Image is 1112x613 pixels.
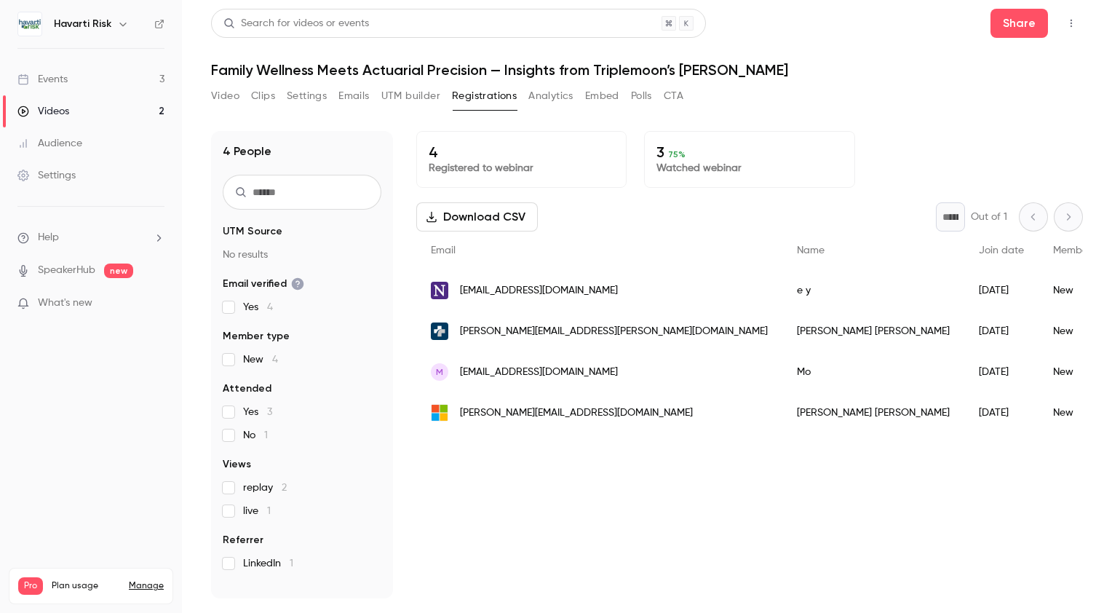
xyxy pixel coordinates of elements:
[223,457,251,472] span: Views
[17,104,69,119] div: Videos
[54,17,111,31] h6: Havarti Risk
[243,556,293,571] span: LinkedIn
[631,84,652,108] button: Polls
[979,245,1024,256] span: Join date
[267,506,271,516] span: 1
[264,430,268,440] span: 1
[251,84,275,108] button: Clips
[17,230,164,245] li: help-dropdown-opener
[52,580,120,592] span: Plan usage
[664,84,683,108] button: CTA
[460,406,693,421] span: [PERSON_NAME][EMAIL_ADDRESS][DOMAIN_NAME]
[147,297,164,310] iframe: Noticeable Trigger
[964,270,1038,311] div: [DATE]
[243,300,273,315] span: Yes
[243,480,287,495] span: replay
[267,302,273,312] span: 4
[223,381,271,396] span: Attended
[964,352,1038,392] div: [DATE]
[17,168,76,183] div: Settings
[782,270,964,311] div: e y
[381,84,440,108] button: UTM builder
[431,282,448,299] img: u.northwestern.edu
[104,264,133,278] span: new
[436,365,443,379] span: M
[38,230,59,245] span: Help
[223,277,304,291] span: Email verified
[282,483,287,493] span: 2
[452,84,517,108] button: Registrations
[18,12,41,36] img: Havarti Risk
[290,558,293,569] span: 1
[668,149,686,159] span: 75 %
[38,263,95,278] a: SpeakerHub
[429,143,614,161] p: 4
[243,352,278,367] span: New
[656,143,842,161] p: 3
[211,61,1083,79] h1: Family Wellness Meets Actuarial Precision — Insights from Triplemoon’s [PERSON_NAME]
[223,224,381,571] section: facet-groups
[782,311,964,352] div: [PERSON_NAME] [PERSON_NAME]
[38,296,92,311] span: What's new
[287,84,327,108] button: Settings
[782,352,964,392] div: Mo
[223,248,381,262] p: No results
[416,202,538,232] button: Download CSV
[211,84,239,108] button: Video
[971,210,1007,224] p: Out of 1
[431,323,448,340] img: advocatehealth.org
[243,428,268,443] span: No
[460,283,618,298] span: [EMAIL_ADDRESS][DOMAIN_NAME]
[17,136,82,151] div: Audience
[431,245,456,256] span: Email
[17,72,68,87] div: Events
[797,245,825,256] span: Name
[429,161,614,175] p: Registered to webinar
[460,365,618,380] span: [EMAIL_ADDRESS][DOMAIN_NAME]
[18,577,43,595] span: Pro
[223,329,290,344] span: Member type
[243,504,271,518] span: live
[267,407,272,417] span: 3
[964,311,1038,352] div: [DATE]
[964,392,1038,433] div: [DATE]
[223,143,271,160] h1: 4 People
[782,392,964,433] div: [PERSON_NAME] [PERSON_NAME]
[338,84,369,108] button: Emails
[656,161,842,175] p: Watched webinar
[243,405,272,419] span: Yes
[990,9,1048,38] button: Share
[431,404,448,422] img: outlook.com
[129,580,164,592] a: Manage
[272,355,278,365] span: 4
[1060,12,1083,35] button: Top Bar Actions
[223,224,282,239] span: UTM Source
[528,84,573,108] button: Analytics
[585,84,619,108] button: Embed
[223,16,369,31] div: Search for videos or events
[460,324,768,339] span: [PERSON_NAME][EMAIL_ADDRESS][PERSON_NAME][DOMAIN_NAME]
[223,533,263,547] span: Referrer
